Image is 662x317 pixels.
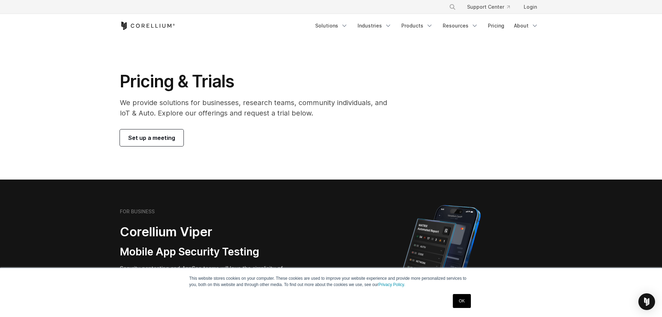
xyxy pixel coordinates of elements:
[446,1,459,13] button: Search
[453,294,471,308] a: OK
[510,19,542,32] a: About
[484,19,508,32] a: Pricing
[120,22,175,30] a: Corellium Home
[441,1,542,13] div: Navigation Menu
[120,208,155,215] h6: FOR BUSINESS
[120,129,183,146] a: Set up a meeting
[189,275,473,288] p: This website stores cookies on your computer. These cookies are used to improve your website expe...
[311,19,352,32] a: Solutions
[120,245,298,259] h3: Mobile App Security Testing
[120,97,397,118] p: We provide solutions for businesses, research teams, community individuals, and IoT & Auto. Explo...
[397,19,437,32] a: Products
[311,19,542,32] div: Navigation Menu
[120,224,298,240] h2: Corellium Viper
[120,264,298,289] p: Security pentesting and AppSec teams will love the simplicity of automated report generation comb...
[120,71,397,92] h1: Pricing & Trials
[128,134,175,142] span: Set up a meeting
[378,282,405,287] a: Privacy Policy.
[439,19,482,32] a: Resources
[638,293,655,310] div: Open Intercom Messenger
[461,1,515,13] a: Support Center
[353,19,396,32] a: Industries
[518,1,542,13] a: Login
